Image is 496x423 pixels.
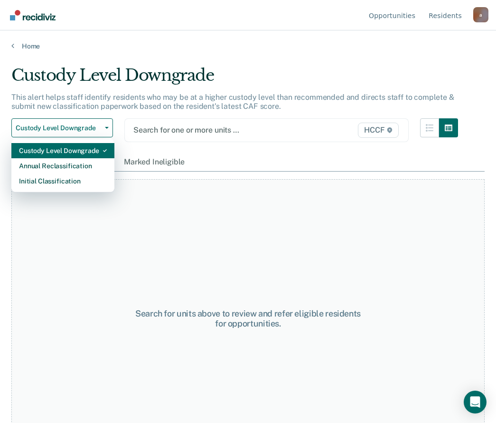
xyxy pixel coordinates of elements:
[11,42,485,50] a: Home
[11,139,114,192] div: Dropdown Menu
[464,391,487,413] div: Open Intercom Messenger
[11,93,454,111] p: This alert helps staff identify residents who may be at a higher custody level than recommended a...
[473,7,488,22] button: Profile dropdown button
[10,10,56,20] img: Recidiviz
[19,173,107,189] div: Initial Classification
[19,158,107,173] div: Annual Reclassification
[11,118,113,137] button: Custody Level Downgrade
[11,66,458,93] div: Custody Level Downgrade
[358,123,398,138] span: HCCF
[19,143,107,158] div: Custody Level Downgrade
[473,7,488,22] div: a
[16,124,101,132] span: Custody Level Downgrade
[122,154,187,171] div: Marked Ineligible
[130,308,366,329] div: Search for units above to review and refer eligible residents for opportunities.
